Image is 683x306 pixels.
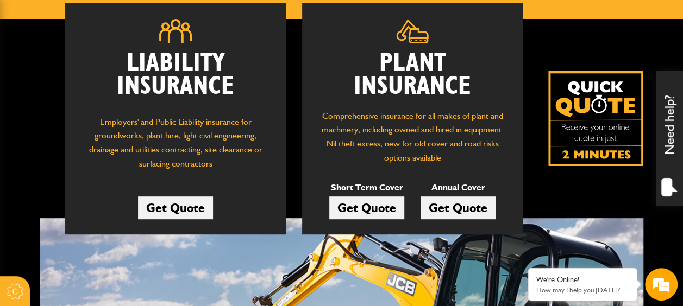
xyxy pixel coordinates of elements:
h2: Plant Insurance [318,52,506,98]
h2: Liability Insurance [82,52,270,104]
img: Quick Quote [548,71,643,166]
a: Get your insurance quote isn just 2-minutes [548,71,643,166]
a: Get Quote [138,196,213,219]
div: We're Online! [536,275,629,284]
p: Employers' and Public Liability insurance for groundworks, plant hire, light civil engineering, d... [82,115,270,176]
a: Get Quote [421,196,496,219]
p: Short Term Cover [329,181,404,195]
a: Get Quote [329,196,404,219]
p: Comprehensive insurance for all makes of plant and machinery, including owned and hired in equipm... [318,109,506,164]
p: Annual Cover [421,181,496,195]
div: Need help? [656,71,683,206]
p: How may I help you today? [536,286,629,294]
